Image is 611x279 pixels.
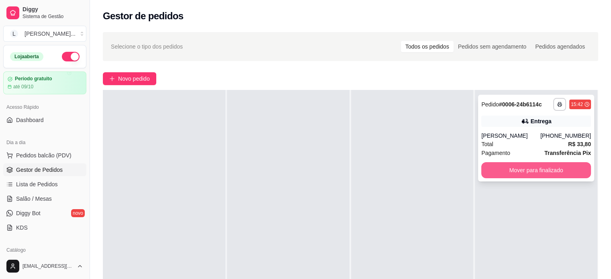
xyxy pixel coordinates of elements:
a: DiggySistema de Gestão [3,3,86,22]
span: KDS [16,224,28,232]
span: Pedido [481,101,499,108]
span: L [10,30,18,38]
div: Todos os pedidos [401,41,454,52]
div: Loja aberta [10,52,43,61]
span: Pedidos balcão (PDV) [16,151,72,159]
div: [PERSON_NAME] [481,132,540,140]
a: Diggy Botnovo [3,207,86,220]
h2: Gestor de pedidos [103,10,184,22]
span: Dashboard [16,116,44,124]
button: Pedidos balcão (PDV) [3,149,86,162]
div: Pedidos sem agendamento [454,41,531,52]
div: Acesso Rápido [3,101,86,114]
div: [PERSON_NAME] ... [25,30,76,38]
strong: # 0006-24b6114c [499,101,542,108]
div: 15:42 [571,101,583,108]
button: Select a team [3,26,86,42]
span: Selecione o tipo dos pedidos [111,42,183,51]
span: Diggy Bot [16,209,41,217]
span: [EMAIL_ADDRESS][DOMAIN_NAME] [22,263,74,269]
span: Novo pedido [118,74,150,83]
span: Gestor de Pedidos [16,166,63,174]
a: Período gratuitoaté 09/10 [3,71,86,94]
div: [PHONE_NUMBER] [540,132,591,140]
button: Alterar Status [62,52,80,61]
button: Novo pedido [103,72,156,85]
button: [EMAIL_ADDRESS][DOMAIN_NAME] [3,257,86,276]
a: Salão / Mesas [3,192,86,205]
div: Dia a dia [3,136,86,149]
div: Catálogo [3,244,86,257]
a: Dashboard [3,114,86,126]
a: Lista de Pedidos [3,178,86,191]
button: Mover para finalizado [481,162,591,178]
strong: R$ 33,80 [568,141,591,147]
span: Sistema de Gestão [22,13,83,20]
span: Pagamento [481,149,510,157]
span: Lista de Pedidos [16,180,58,188]
span: Diggy [22,6,83,13]
span: Salão / Mesas [16,195,52,203]
div: Entrega [531,117,552,125]
article: até 09/10 [13,83,33,90]
a: Gestor de Pedidos [3,163,86,176]
article: Período gratuito [15,76,52,82]
a: KDS [3,221,86,234]
span: plus [109,76,115,81]
strong: Transferência Pix [544,150,591,156]
span: Total [481,140,493,149]
div: Pedidos agendados [531,41,589,52]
